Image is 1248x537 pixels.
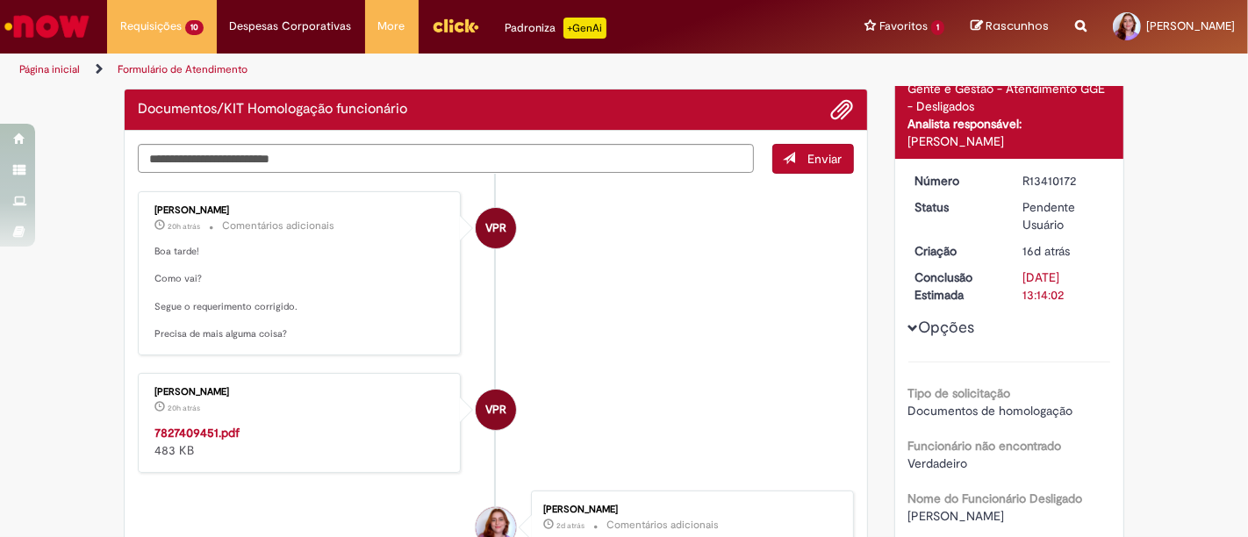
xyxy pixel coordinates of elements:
[378,18,405,35] span: More
[808,151,843,167] span: Enviar
[1022,243,1070,259] span: 16d atrás
[2,9,92,44] img: ServiceNow
[1022,243,1070,259] time: 13/08/2025 15:07:19
[168,221,200,232] time: 28/08/2025 17:38:58
[154,245,447,341] p: Boa tarde! Como vai? Segue o requerimento corrigido. Precisa de mais alguma coisa?
[908,115,1111,132] div: Analista responsável:
[476,208,516,248] div: Vanessa Paiva Ribeiro
[556,520,585,531] span: 2d atrás
[222,218,334,233] small: Comentários adicionais
[902,198,1010,216] dt: Status
[138,144,754,173] textarea: Digite sua mensagem aqui...
[19,62,80,76] a: Página inicial
[831,98,854,121] button: Adicionar anexos
[485,207,506,249] span: VPR
[230,18,352,35] span: Despesas Corporativas
[908,438,1062,454] b: Funcionário não encontrado
[138,102,407,118] h2: Documentos/KIT Homologação funcionário Histórico de tíquete
[902,242,1010,260] dt: Criação
[432,12,479,39] img: click_logo_yellow_360x200.png
[908,455,968,471] span: Verdadeiro
[1146,18,1235,33] span: [PERSON_NAME]
[168,403,200,413] time: 28/08/2025 17:38:25
[154,424,447,459] div: 483 KB
[908,490,1083,506] b: Nome do Funcionário Desligado
[908,508,1005,524] span: [PERSON_NAME]
[185,20,204,35] span: 10
[1022,172,1104,190] div: R13410172
[543,505,836,515] div: [PERSON_NAME]
[563,18,606,39] p: +GenAi
[986,18,1049,34] span: Rascunhos
[1022,198,1104,233] div: Pendente Usuário
[13,54,819,86] ul: Trilhas de página
[168,221,200,232] span: 20h atrás
[879,18,928,35] span: Favoritos
[154,425,240,440] a: 7827409451.pdf
[908,403,1073,419] span: Documentos de homologação
[485,389,506,431] span: VPR
[908,80,1111,115] div: Gente e Gestão - Atendimento GGE - Desligados
[154,387,447,397] div: [PERSON_NAME]
[168,403,200,413] span: 20h atrás
[1022,268,1104,304] div: [DATE] 13:14:02
[118,62,247,76] a: Formulário de Atendimento
[902,172,1010,190] dt: Número
[971,18,1049,35] a: Rascunhos
[772,144,854,174] button: Enviar
[606,518,719,533] small: Comentários adicionais
[154,205,447,216] div: [PERSON_NAME]
[908,385,1011,401] b: Tipo de solicitação
[931,20,944,35] span: 1
[902,268,1010,304] dt: Conclusão Estimada
[120,18,182,35] span: Requisições
[506,18,606,39] div: Padroniza
[476,390,516,430] div: Vanessa Paiva Ribeiro
[556,520,585,531] time: 27/08/2025 14:18:35
[908,132,1111,150] div: [PERSON_NAME]
[1022,242,1104,260] div: 13/08/2025 15:07:19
